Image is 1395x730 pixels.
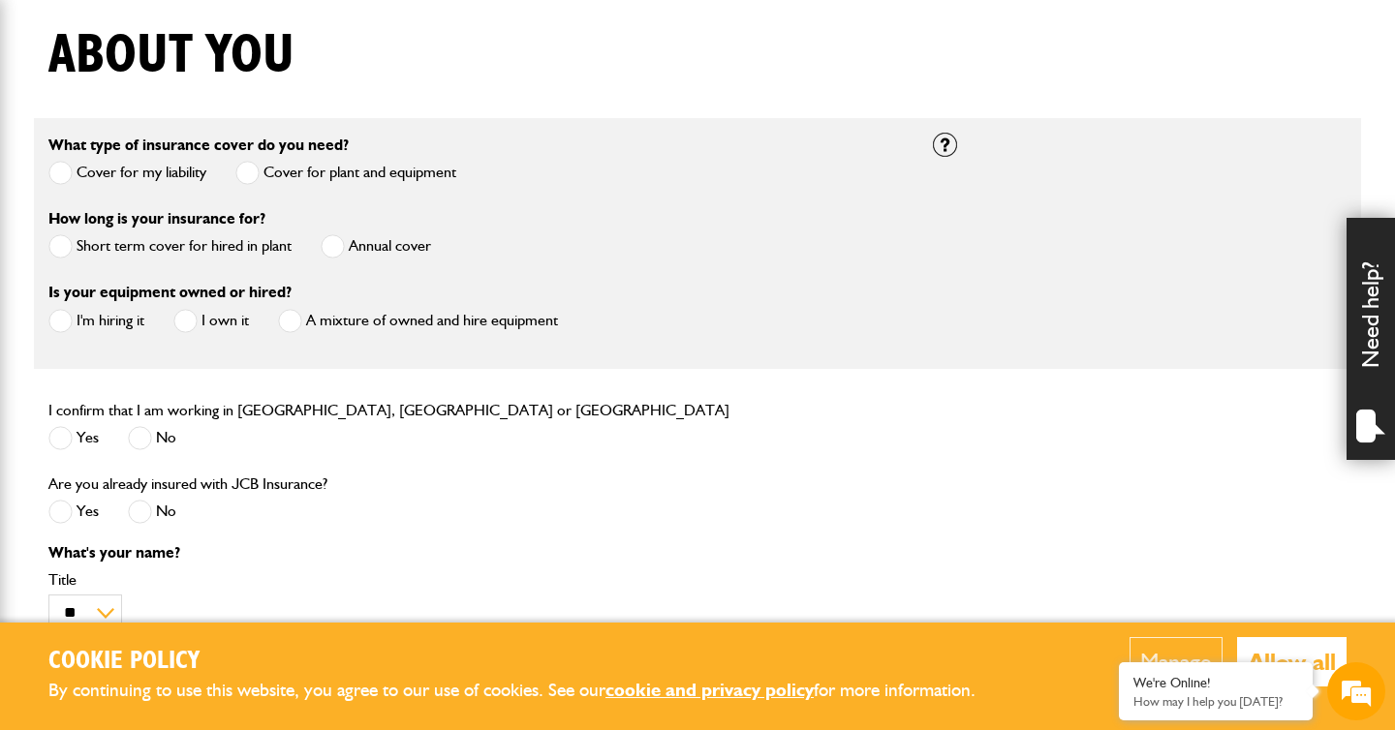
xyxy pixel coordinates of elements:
[48,647,1007,677] h2: Cookie Policy
[48,137,349,153] label: What type of insurance cover do you need?
[1133,694,1298,709] p: How may I help you today?
[48,426,99,450] label: Yes
[321,234,431,259] label: Annual cover
[1133,675,1298,691] div: We're Online!
[278,309,558,333] label: A mixture of owned and hire equipment
[1347,218,1395,460] div: Need help?
[48,572,904,588] label: Title
[48,545,904,561] p: What's your name?
[48,500,99,524] label: Yes
[48,309,144,333] label: I'm hiring it
[173,309,249,333] label: I own it
[48,234,292,259] label: Short term cover for hired in plant
[48,476,327,492] label: Are you already insured with JCB Insurance?
[1130,637,1223,686] button: Manage
[128,500,176,524] label: No
[48,285,292,300] label: Is your equipment owned or hired?
[128,426,176,450] label: No
[48,23,294,88] h1: About you
[48,403,729,418] label: I confirm that I am working in [GEOGRAPHIC_DATA], [GEOGRAPHIC_DATA] or [GEOGRAPHIC_DATA]
[605,679,814,701] a: cookie and privacy policy
[48,161,206,185] label: Cover for my liability
[48,211,265,227] label: How long is your insurance for?
[48,676,1007,706] p: By continuing to use this website, you agree to our use of cookies. See our for more information.
[235,161,456,185] label: Cover for plant and equipment
[1237,637,1347,686] button: Allow all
